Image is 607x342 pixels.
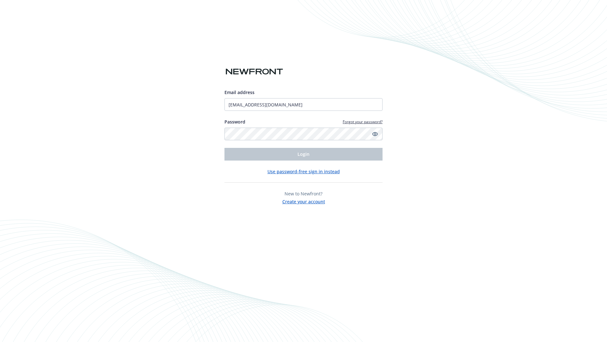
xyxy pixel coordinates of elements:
a: Forgot your password? [343,119,383,124]
button: Create your account [282,197,325,205]
img: Newfront logo [224,66,284,77]
span: Email address [224,89,254,95]
label: Password [224,118,245,125]
span: Login [297,151,310,157]
a: Show password [371,130,379,138]
input: Enter your password [224,128,383,140]
button: Login [224,148,383,161]
span: New to Newfront? [285,191,322,197]
button: Use password-free sign in instead [267,168,340,175]
input: Enter your email [224,98,383,111]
